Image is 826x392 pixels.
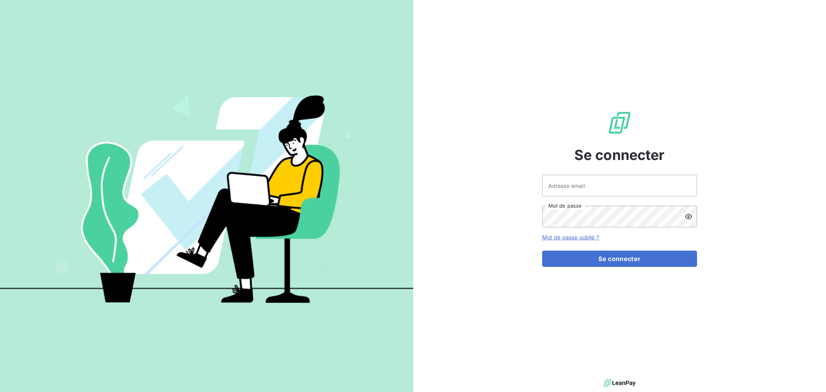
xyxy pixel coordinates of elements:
img: Logo LeanPay [607,110,632,135]
input: placeholder [542,175,697,196]
span: Se connecter [574,144,665,165]
button: Se connecter [542,251,697,267]
img: logo [604,377,635,389]
a: Mot de passe oublié ? [542,234,599,241]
